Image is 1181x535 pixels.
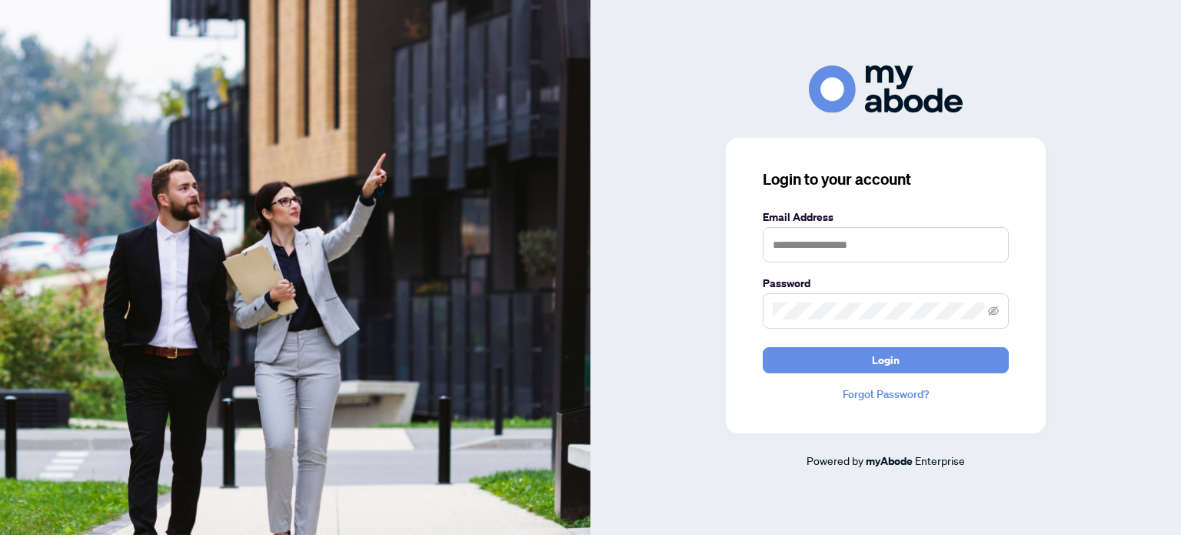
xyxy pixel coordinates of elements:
[915,453,965,467] span: Enterprise
[866,453,913,470] a: myAbode
[763,275,1009,292] label: Password
[807,453,863,467] span: Powered by
[763,169,1009,190] h3: Login to your account
[763,209,1009,226] label: Email Address
[763,386,1009,403] a: Forgot Password?
[988,306,999,316] span: eye-invisible
[872,348,900,373] span: Login
[809,65,963,112] img: ma-logo
[763,347,1009,373] button: Login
